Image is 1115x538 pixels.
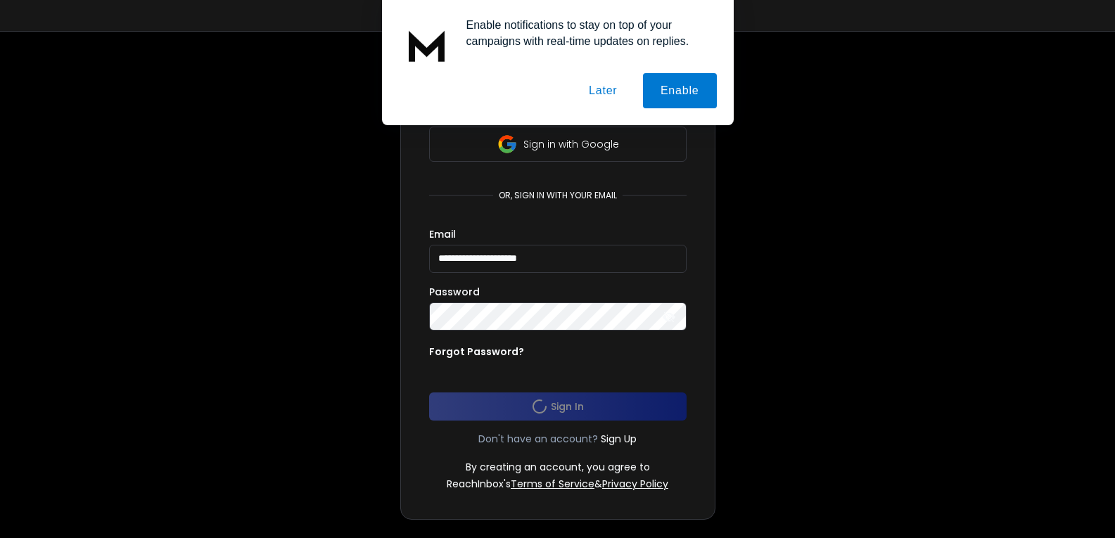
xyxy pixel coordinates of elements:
p: Forgot Password? [429,345,524,359]
label: Password [429,287,480,297]
a: Privacy Policy [602,477,668,491]
p: Don't have an account? [478,432,598,446]
button: Sign in with Google [429,127,687,162]
button: Later [571,73,635,108]
label: Email [429,229,456,239]
p: By creating an account, you agree to [466,460,650,474]
button: Enable [643,73,717,108]
div: Enable notifications to stay on top of your campaigns with real-time updates on replies. [455,17,717,49]
a: Sign Up [601,432,637,446]
img: notification icon [399,17,455,73]
a: Terms of Service [511,477,594,491]
p: ReachInbox's & [447,477,668,491]
p: or, sign in with your email [493,190,623,201]
p: Sign in with Google [523,137,619,151]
